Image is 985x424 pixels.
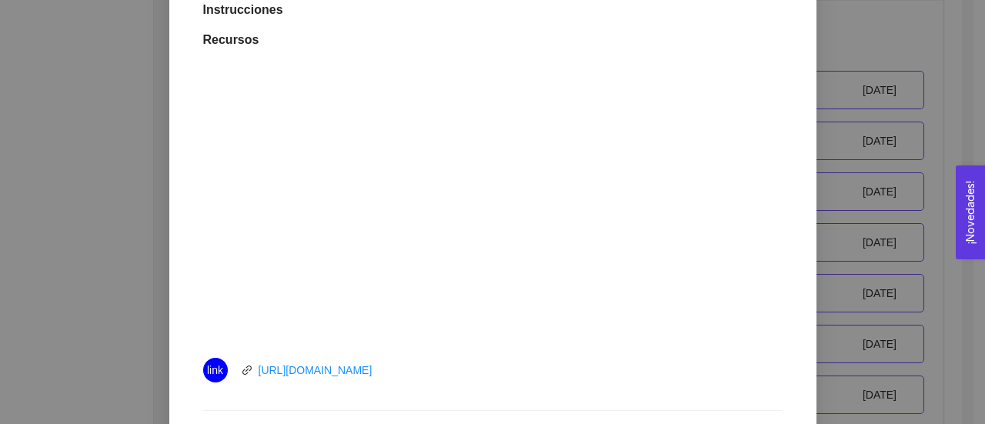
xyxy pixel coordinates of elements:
[203,2,783,18] h1: Instrucciones
[207,358,223,382] span: link
[246,65,739,342] iframe: 01 Dana Roles y responsabilidades del equipo
[956,165,985,259] button: Open Feedback Widget
[242,365,252,376] span: link
[203,32,783,48] h1: Recursos
[259,364,372,376] a: [URL][DOMAIN_NAME]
